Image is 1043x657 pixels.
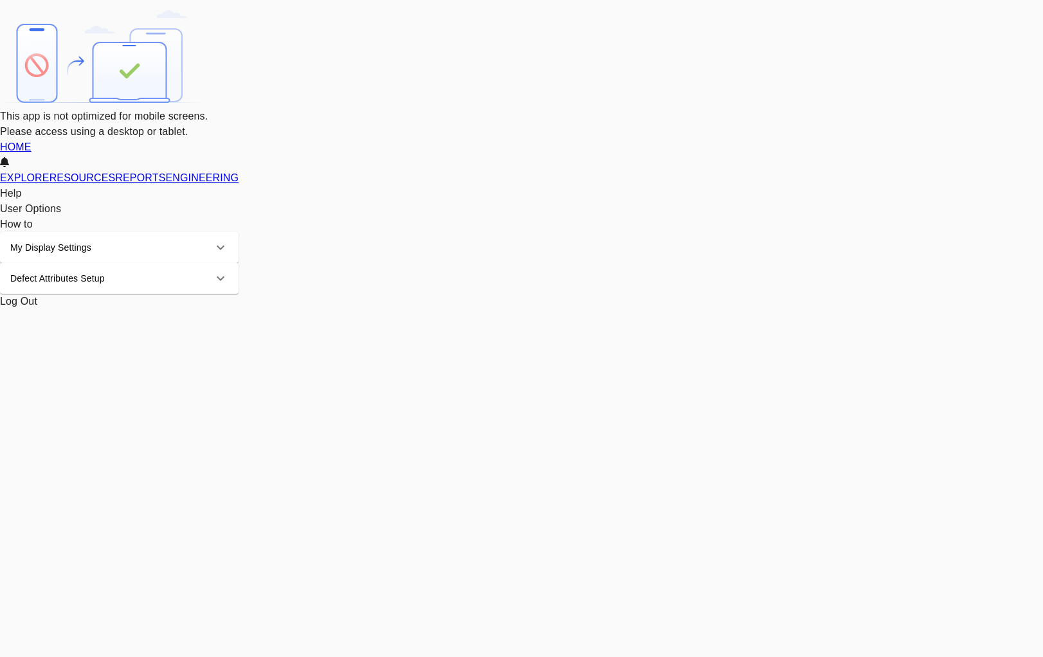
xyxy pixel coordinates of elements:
a: RESOURCES [50,172,116,183]
a: REPORTS [115,172,165,183]
div: My Display Settings [10,241,91,255]
a: ENGINEERING [165,172,239,183]
div: Defect Attributes Setup [10,272,105,285]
